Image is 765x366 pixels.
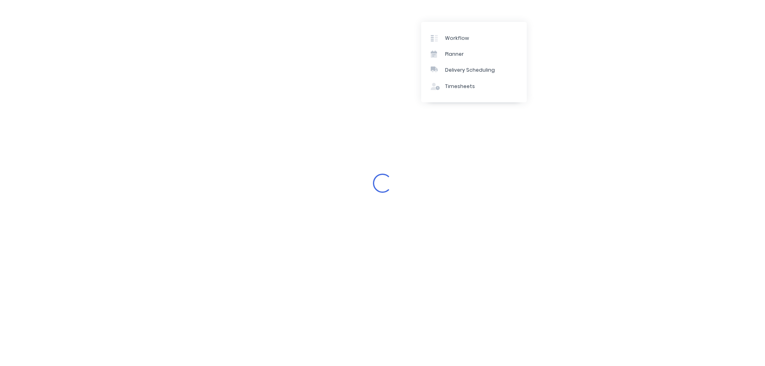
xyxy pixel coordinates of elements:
[445,83,475,90] div: Timesheets
[445,51,464,58] div: Planner
[421,46,527,62] a: Planner
[445,35,469,42] div: Workflow
[421,78,527,94] a: Timesheets
[421,62,527,78] a: Delivery Scheduling
[421,30,527,46] a: Workflow
[445,67,495,74] div: Delivery Scheduling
